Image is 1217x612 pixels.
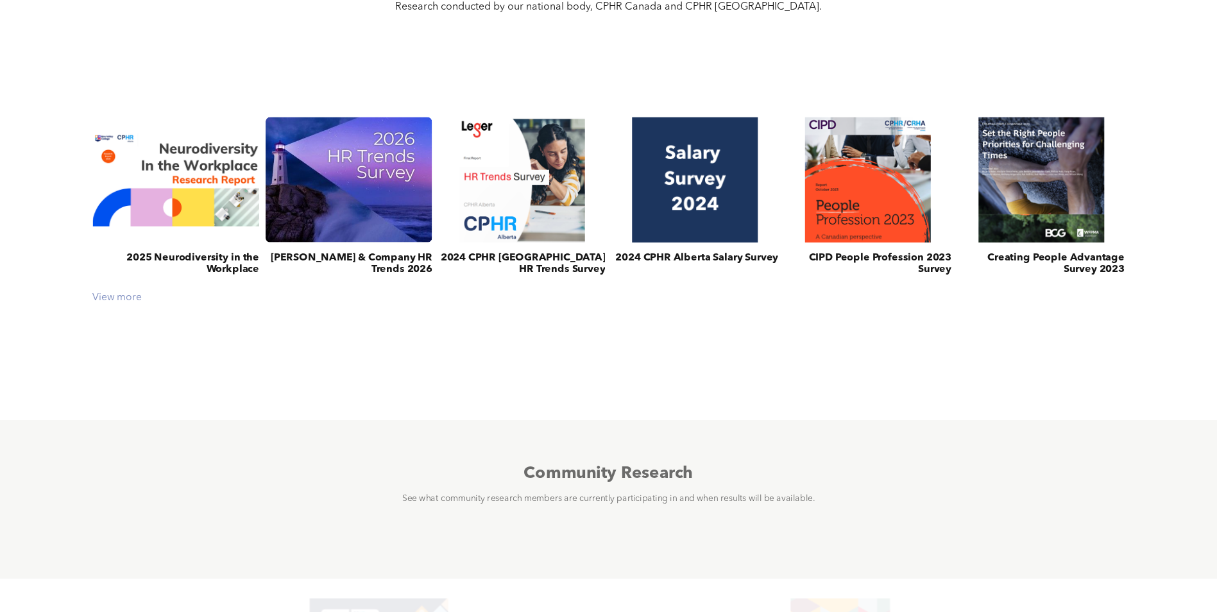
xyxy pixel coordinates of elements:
h3: Creating People Advantage Survey 2023 [958,252,1125,276]
h3: 2025 Neurodiversity in the Workplace [92,252,259,276]
div: View more [86,292,1130,304]
span: Community Research [523,465,693,482]
h3: CIPD People Profession 2023 Survey [785,252,951,276]
span: Research conducted by our national body, CPHR Canada and CPHR [GEOGRAPHIC_DATA]. [395,2,822,12]
h3: 2024 CPHR Alberta Salary Survey [615,252,778,264]
h3: 2024 CPHR [GEOGRAPHIC_DATA] HR Trends Survey [439,252,606,276]
span: See what community research members are currently participating in and when results will be avail... [402,495,815,504]
h3: [PERSON_NAME] & Company HR Trends 2026 [266,252,432,276]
